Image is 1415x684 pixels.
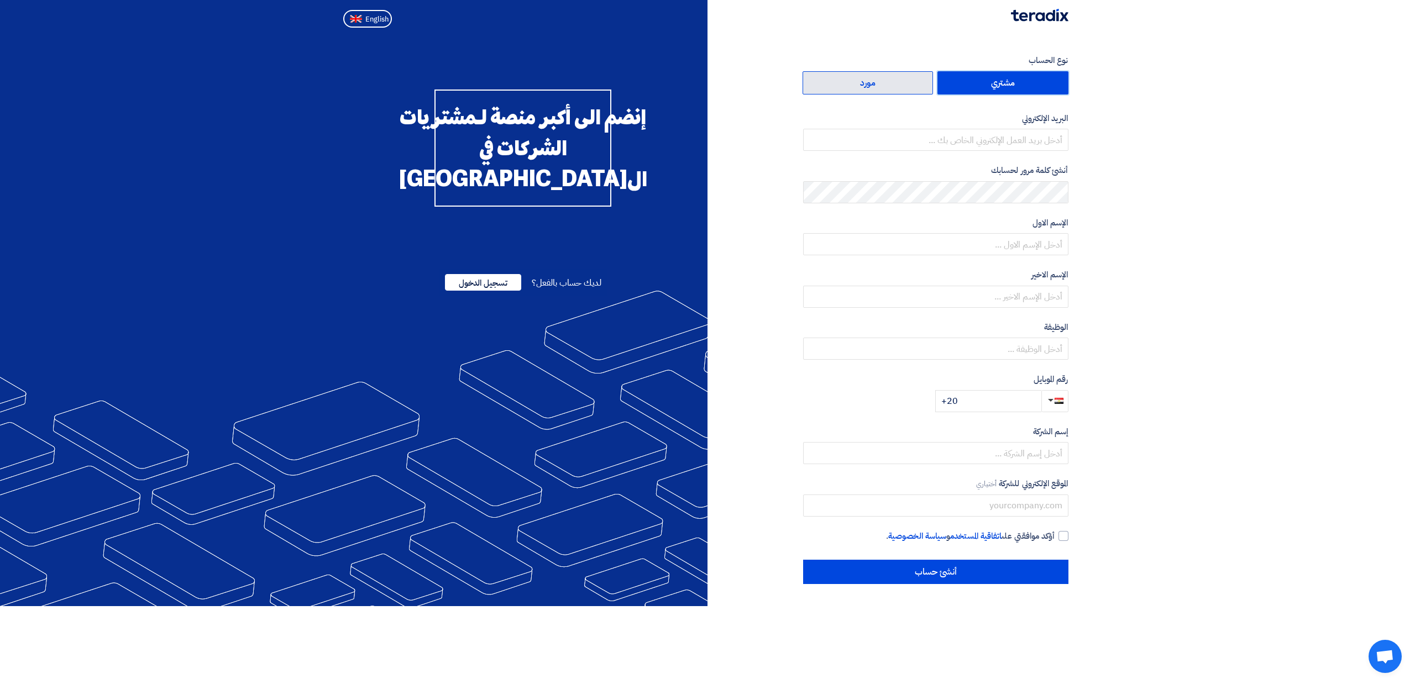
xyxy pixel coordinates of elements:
[1369,640,1402,673] div: Open chat
[803,233,1068,255] input: أدخل الإسم الاول ...
[803,112,1068,125] label: البريد الإلكتروني
[343,10,392,28] button: English
[434,90,611,207] div: إنضم الى أكبر منصة لـمشتريات الشركات في ال[GEOGRAPHIC_DATA]
[1011,9,1068,22] img: Teradix logo
[532,276,601,290] span: لديك حساب بالفعل؟
[950,530,1002,542] a: اتفاقية المستخدم
[803,373,1068,386] label: رقم الموبايل
[888,530,946,542] a: سياسة الخصوصية
[937,71,1068,94] label: مشتري
[803,425,1068,438] label: إسم الشركة
[803,54,1068,67] label: نوع الحساب
[445,274,521,291] span: تسجيل الدخول
[803,217,1068,229] label: الإسم الاول
[803,321,1068,334] label: الوظيفة
[976,478,997,489] span: أختياري
[350,15,362,23] img: en-US.png
[365,15,389,23] span: English
[803,286,1068,308] input: أدخل الإسم الاخير ...
[803,129,1068,151] input: أدخل بريد العمل الإلكتروني الخاص بك ...
[803,560,1068,584] input: أنشئ حساب
[803,338,1068,360] input: أدخل الوظيفة ...
[803,164,1068,177] label: أنشئ كلمة مرور لحسابك
[445,276,521,290] a: تسجيل الدخول
[803,71,934,94] label: مورد
[935,390,1041,412] input: أدخل رقم الموبايل ...
[886,530,1055,543] span: أؤكد موافقتي على و .
[803,477,1068,490] label: الموقع الإلكتروني للشركة
[803,494,1068,517] input: yourcompany.com
[803,442,1068,464] input: أدخل إسم الشركة ...
[803,269,1068,281] label: الإسم الاخير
